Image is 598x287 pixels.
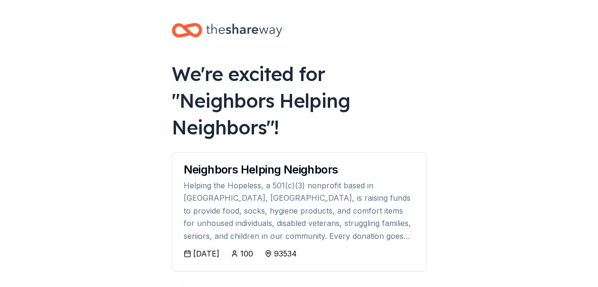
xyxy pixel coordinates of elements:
div: We're excited for " Neighbors Helping Neighbors "! [172,61,427,141]
div: Helping the Hopeless, a 501(c)(3) nonprofit based in [GEOGRAPHIC_DATA], [GEOGRAPHIC_DATA], is rai... [184,179,415,242]
div: [DATE] [193,248,219,259]
div: 100 [240,248,253,259]
div: 93534 [274,248,297,259]
div: Neighbors Helping Neighbors [184,164,415,175]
